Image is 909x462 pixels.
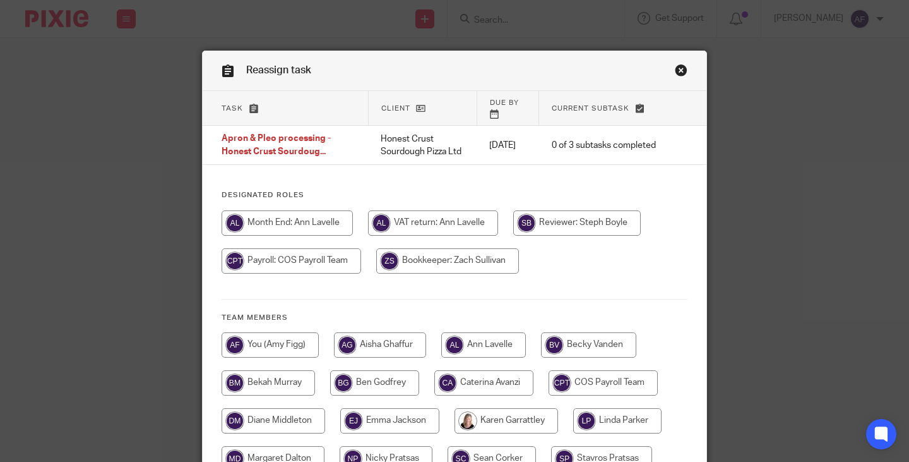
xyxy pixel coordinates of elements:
span: Apron & Pleo processing - Honest Crust Sourdoug... [222,135,331,157]
span: Reassign task [246,65,311,75]
span: Current subtask [552,105,629,112]
a: Close this dialog window [675,64,687,81]
td: 0 of 3 subtasks completed [539,126,668,165]
span: Due by [490,99,519,106]
p: Honest Crust Sourdough Pizza Ltd [381,133,464,159]
span: Client [381,105,410,112]
h4: Designated Roles [222,190,687,200]
span: Task [222,105,243,112]
p: [DATE] [489,139,526,152]
h4: Team members [222,313,687,323]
